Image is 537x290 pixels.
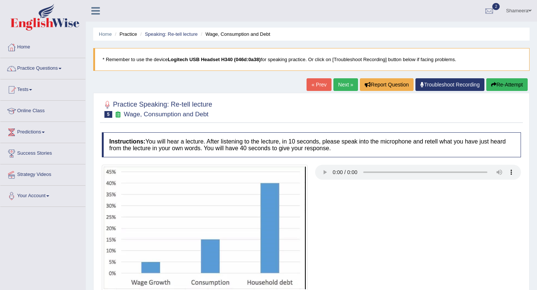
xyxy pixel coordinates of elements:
a: Troubleshoot Recording [415,78,484,91]
b: Logitech USB Headset H340 (046d:0a38) [168,57,261,62]
a: Online Class [0,101,85,119]
a: « Prev [307,78,331,91]
a: Tests [0,79,85,98]
a: Next » [333,78,358,91]
small: Exam occurring question [114,111,122,118]
a: Practice Questions [0,58,85,77]
h4: You will hear a lecture. After listening to the lecture, in 10 seconds, please speak into the mic... [102,132,521,157]
small: Wage, Consumption and Debt [124,111,208,118]
button: Report Question [360,78,414,91]
a: Home [0,37,85,56]
a: Speaking: Re-tell lecture [145,31,198,37]
li: Practice [113,31,137,38]
a: Your Account [0,186,85,204]
blockquote: * Remember to use the device for speaking practice. Or click on [Troubleshoot Recording] button b... [93,48,530,71]
button: Re-Attempt [486,78,528,91]
a: Home [99,31,112,37]
span: 2 [492,3,500,10]
h2: Practice Speaking: Re-tell lecture [102,99,212,118]
span: 5 [104,111,112,118]
a: Success Stories [0,143,85,162]
a: Predictions [0,122,85,141]
a: Strategy Videos [0,164,85,183]
b: Instructions: [109,138,145,145]
li: Wage, Consumption and Debt [199,31,270,38]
